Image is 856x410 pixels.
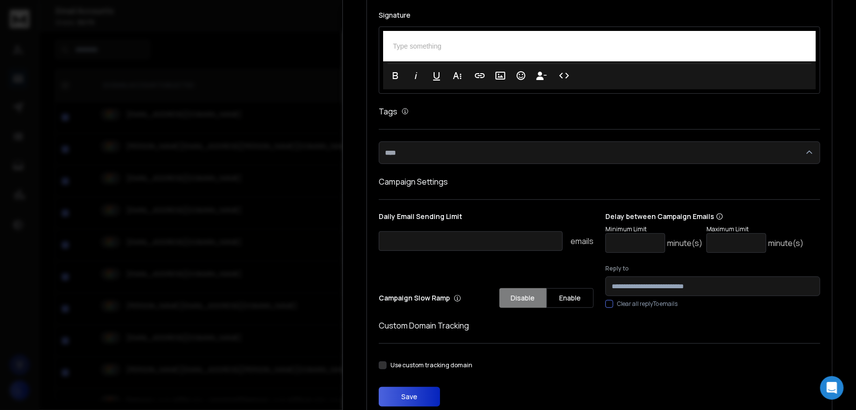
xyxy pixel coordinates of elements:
label: Use custom tracking domain [390,361,472,369]
p: minute(s) [667,237,702,249]
p: Maximum Limit [706,225,804,233]
button: Insert Link (Ctrl+K) [470,66,489,85]
button: Emoticons [512,66,530,85]
p: Delay between Campaign Emails [605,212,804,221]
h1: Custom Domain Tracking [379,320,820,331]
p: minute(s) [768,237,804,249]
label: Signature [379,12,820,19]
p: Daily Email Sending Limit [379,212,594,225]
button: Italic (Ctrl+I) [407,66,425,85]
p: Campaign Slow Ramp [379,293,461,303]
label: Reply to [605,265,820,273]
button: Insert Unsubscribe Link [532,66,551,85]
button: More Text [448,66,467,85]
div: Open Intercom Messenger [820,376,844,400]
h1: Campaign Settings [379,176,820,188]
label: Clear all replyTo emails [617,300,677,308]
h1: Tags [379,106,397,117]
button: Save [379,387,440,407]
button: Underline (Ctrl+U) [427,66,446,85]
p: Minimum Limit [605,225,702,233]
button: Insert Image (Ctrl+P) [491,66,510,85]
button: Enable [546,288,594,308]
button: Bold (Ctrl+B) [386,66,405,85]
p: emails [571,235,594,247]
button: Disable [499,288,546,308]
button: Code View [555,66,573,85]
